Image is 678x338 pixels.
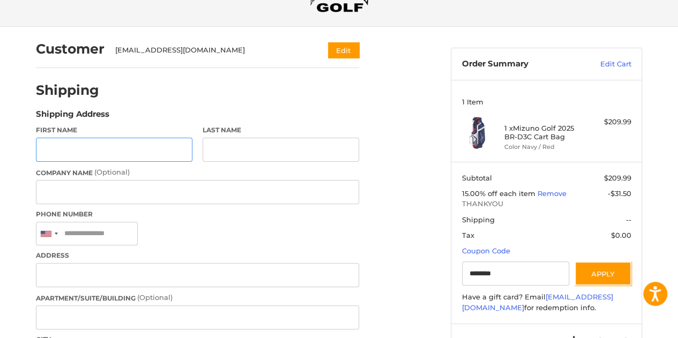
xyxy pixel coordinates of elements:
a: Coupon Code [462,246,510,255]
span: Tax [462,231,474,239]
label: Phone Number [36,209,359,219]
button: Edit [328,42,359,58]
input: Gift Certificate or Coupon Code [462,261,570,286]
small: (Optional) [137,293,173,302]
span: Shipping [462,215,495,224]
h2: Shipping [36,82,99,99]
div: Have a gift card? Email for redemption info. [462,292,631,313]
div: [EMAIL_ADDRESS][DOMAIN_NAME] [115,45,308,56]
button: Apply [575,261,631,286]
span: THANKYOU [462,199,631,209]
span: $209.99 [604,174,631,182]
label: Company Name [36,167,359,178]
div: United States: +1 [36,222,61,245]
label: First Name [36,125,192,135]
label: Apartment/Suite/Building [36,292,359,303]
h4: 1 x Mizuno Golf 2025 BR-D3C Cart Bag [504,124,586,141]
legend: Shipping Address [36,108,109,125]
a: [EMAIL_ADDRESS][DOMAIN_NAME] [462,292,613,312]
li: Color Navy / Red [504,142,586,152]
small: (Optional) [94,168,130,176]
a: Remove [538,189,567,198]
span: -$31.50 [608,189,631,198]
iframe: Google Customer Reviews [590,309,678,338]
h3: 1 Item [462,97,631,106]
span: 15.00% off each item [462,189,538,198]
h2: Customer [36,41,105,57]
span: $0.00 [611,231,631,239]
label: Last Name [203,125,359,135]
a: Edit Cart [577,59,631,70]
h3: Order Summary [462,59,577,70]
label: Address [36,251,359,260]
span: Subtotal [462,174,492,182]
div: $209.99 [589,117,631,127]
span: -- [626,215,631,224]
